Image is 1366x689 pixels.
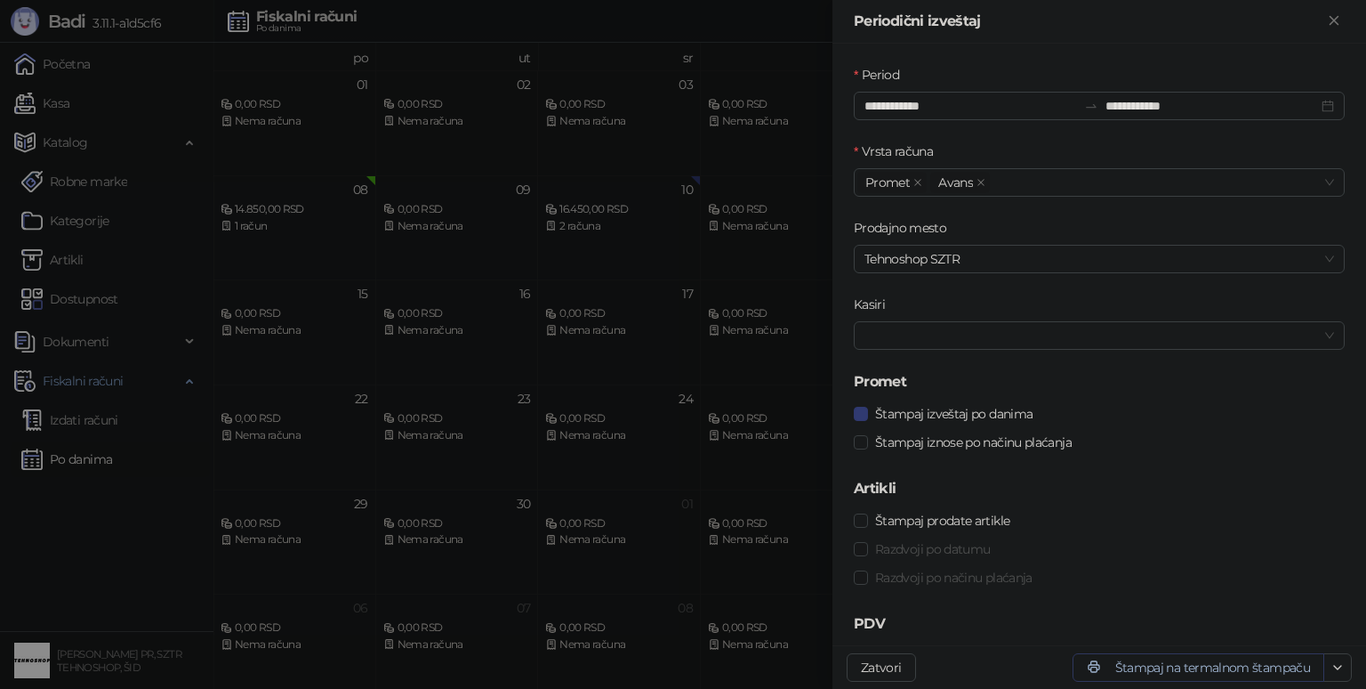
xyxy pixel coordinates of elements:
[868,404,1040,424] span: Štampaj izveštaj po danima
[868,568,1040,588] span: Razdvoji po načinu plaćanja
[864,246,1334,272] span: Tehnoshop SZTR
[854,613,1345,635] h5: PDV
[854,478,1345,499] h5: Artikli
[864,96,1077,116] input: Period
[865,173,910,192] span: Promet
[868,511,1016,531] span: Štampaj prodate artikle
[1073,653,1324,682] button: Štampaj na termalnom štampaču
[854,218,957,238] label: Prodajno mesto
[913,178,922,187] span: close
[1084,99,1098,113] span: to
[854,371,1345,393] h5: Promet
[847,653,916,682] button: Zatvori
[1084,99,1098,113] span: swap-right
[854,11,1323,32] div: Periodični izveštaj
[868,433,1079,452] span: Štampaj iznose po načinu plaćanja
[854,142,944,161] label: Vrsta računa
[854,295,896,314] label: Kasiri
[854,65,910,85] label: Period
[938,173,973,192] span: Avans
[1323,11,1345,32] button: Zatvori
[976,178,985,187] span: close
[868,539,997,559] span: Razdvoji po datumu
